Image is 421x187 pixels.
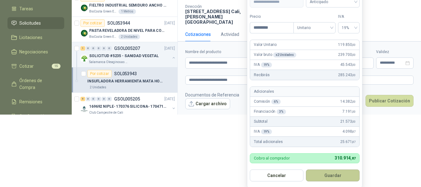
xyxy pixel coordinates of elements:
[7,96,64,108] a: Remisiones
[87,70,112,77] div: Por cotizar
[254,42,277,48] p: Valor Unitario
[185,91,239,98] p: Documentos de Referencia
[7,60,64,72] a: Cotizar15
[254,52,296,58] p: Valor bruto
[89,104,167,110] p: 169692 NIPLE- 170376 SILICONA- 170471 VALVULA REG
[89,34,117,39] p: BioCosta Green Energy S.A.S
[254,62,272,68] p: IVA
[254,119,268,125] p: Subtotal
[102,46,106,51] div: 0
[19,63,34,70] span: Cotizar
[19,5,33,12] span: Tareas
[19,34,42,41] span: Licitaciones
[87,85,109,90] div: 2 Unidades
[338,42,356,48] span: 119.850
[89,60,128,65] p: Salamanca Oleaginosas SAS
[89,28,167,34] p: PASTA REVELADORA DE NIVEL PARA COMBUSTIBLES/ACEITES DE COLOR ROSADA marca kolor kut
[254,99,281,105] p: Comisión
[80,45,176,65] a: 1 0 0 0 0 0 GSOL005207[DATE] Company LogoSOLICITUD #5235 - SANIDAD VEGETALSalamanca Oleaginosas SAS
[352,120,356,123] span: ,00
[89,53,159,59] p: SOLICITUD #5235 - SANIDAD VEGETAL
[365,95,414,107] button: Publicar Cotización
[119,9,136,14] div: 1 Metros
[19,77,58,91] span: Órdenes de Compra
[185,31,211,38] div: Cotizaciones
[96,46,101,51] div: 0
[89,9,117,14] p: BioCosta Green Energy S.A.S
[80,97,85,101] div: 5
[87,78,165,84] p: INSUFLADORA HERRAMIENTA MATA HORMIGAS
[277,109,286,114] div: 3 %
[261,129,272,134] div: 19 %
[342,23,356,32] span: 19%
[352,73,356,77] span: ,00
[164,96,175,102] p: [DATE]
[273,52,296,57] div: x 2 Unidades
[107,46,112,51] div: 0
[119,34,140,39] div: 2 Unidades
[254,109,286,115] p: Financiación
[254,139,283,145] p: Total adicionales
[338,52,356,58] span: 239.700
[352,100,356,103] span: ,00
[250,14,293,20] label: Precio
[376,49,414,55] label: Validez
[352,43,356,47] span: ,00
[254,156,290,160] p: Cobro al comprador
[250,170,303,181] button: Cancelar
[96,97,101,101] div: 0
[91,46,96,51] div: 0
[72,17,177,42] a: Por cotizarSOL053944[DATE] Company LogoPASTA REVELADORA DE NIVEL PARA COMBUSTIBLES/ACEITES DE COL...
[306,170,360,181] button: Guardar
[254,72,270,78] p: Recibirás
[80,4,88,12] img: Company Logo
[352,53,356,57] span: ,00
[254,89,274,95] p: Adicionales
[80,95,176,115] a: 5 0 0 0 0 0 GSOL005205[DATE] Company Logo169692 NIPLE- 170376 SILICONA- 170471 VALVULA REGClub Ca...
[19,20,41,27] span: Solicitudes
[114,46,140,51] p: GSOL005207
[340,99,356,105] span: 14.382
[185,49,287,55] label: Nombre del producto
[72,67,177,93] a: Por cotizarSOL053943INSUFLADORA HERRAMIENTA MATA HORMIGAS2 Unidades
[254,129,272,135] p: IVA
[352,110,356,113] span: ,00
[107,21,130,25] p: SOL053944
[89,2,167,8] p: FIELTRO INDUSTRIAL SEMIDURO ANCHO 25 MM
[80,46,85,51] div: 1
[80,29,88,37] img: Company Logo
[185,4,252,9] p: Dirección
[102,97,106,101] div: 0
[342,129,356,135] span: 4.098
[7,3,64,15] a: Tareas
[107,97,112,101] div: 0
[86,97,90,101] div: 0
[271,99,281,104] div: 6 %
[261,62,272,67] div: 19 %
[164,20,175,26] p: [DATE]
[114,97,140,101] p: GSOL005205
[19,113,47,120] span: Configuración
[80,55,88,62] img: Company Logo
[19,48,48,55] span: Negociaciones
[164,46,175,52] p: [DATE]
[338,14,360,20] label: IVA
[335,155,356,160] span: 310.914
[86,46,90,51] div: 0
[338,72,356,78] span: 285.243
[297,23,332,32] span: Unitario
[351,156,356,160] span: ,87
[80,105,88,113] img: Company Logo
[7,110,64,122] a: Configuración
[80,19,105,27] div: Por cotizar
[352,63,356,66] span: ,00
[340,139,356,145] span: 25.671
[352,140,356,144] span: ,87
[340,119,356,125] span: 21.573
[221,31,239,38] div: Actividad
[352,130,356,133] span: ,87
[91,97,96,101] div: 0
[7,46,64,58] a: Negociaciones
[185,9,252,25] p: [STREET_ADDRESS] Cali , [PERSON_NAME][GEOGRAPHIC_DATA]
[342,109,356,115] span: 7.191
